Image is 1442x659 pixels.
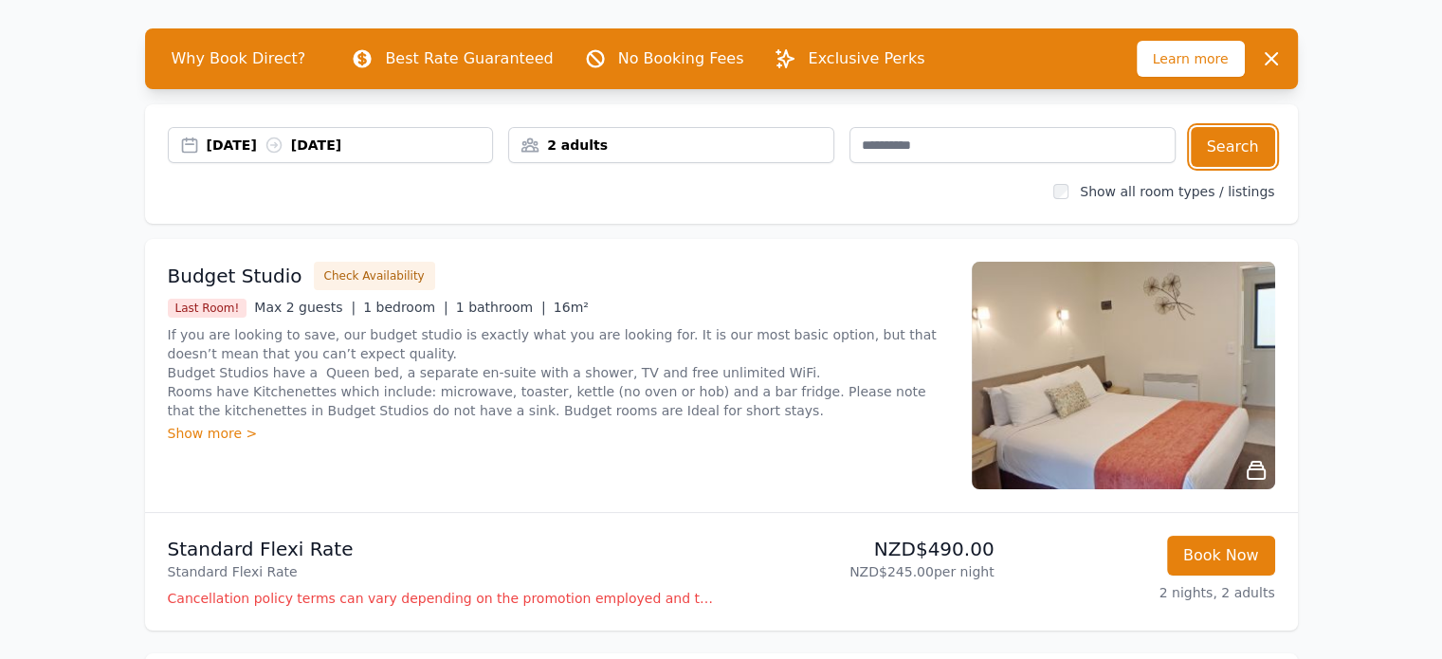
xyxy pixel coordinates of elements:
p: Cancellation policy terms can vary depending on the promotion employed and the time of stay of th... [168,589,714,608]
h3: Budget Studio [168,263,302,289]
p: 2 nights, 2 adults [1010,583,1275,602]
div: Show more > [168,424,949,443]
p: Best Rate Guaranteed [385,47,553,70]
span: Max 2 guests | [254,300,356,315]
span: 1 bedroom | [363,300,448,315]
p: If you are looking to save, our budget studio is exactly what you are looking for. It is our most... [168,325,949,420]
button: Check Availability [314,262,435,290]
button: Book Now [1167,536,1275,576]
span: Why Book Direct? [156,40,321,78]
label: Show all room types / listings [1080,184,1274,199]
p: NZD$490.00 [729,536,995,562]
span: Last Room! [168,299,247,318]
div: 2 adults [509,136,833,155]
p: Standard Flexi Rate [168,562,714,581]
button: Search [1191,127,1275,167]
span: 1 bathroom | [456,300,546,315]
div: [DATE] [DATE] [207,136,493,155]
p: Exclusive Perks [808,47,924,70]
p: Standard Flexi Rate [168,536,714,562]
span: Learn more [1137,41,1245,77]
p: NZD$245.00 per night [729,562,995,581]
span: 16m² [554,300,589,315]
p: No Booking Fees [618,47,744,70]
